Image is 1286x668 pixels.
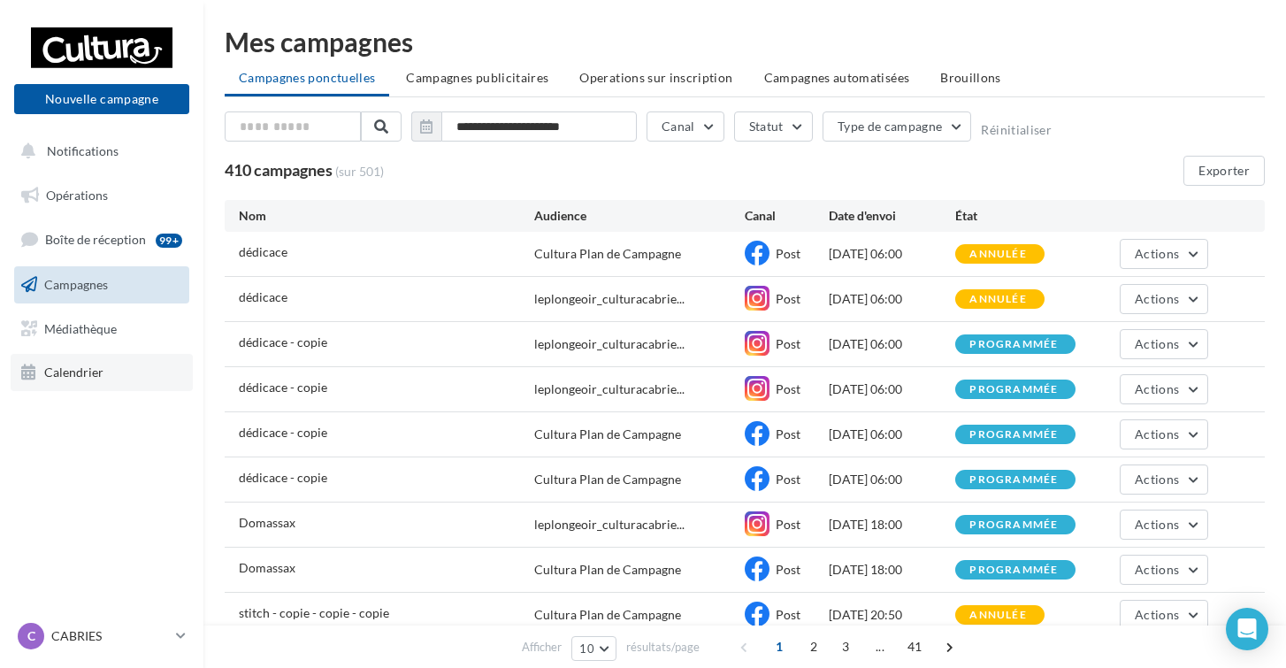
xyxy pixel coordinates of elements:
button: Réinitialiser [981,123,1052,137]
button: Statut [734,111,813,142]
div: [DATE] 06:00 [829,245,955,263]
span: leplongeoir_culturacabrie... [534,335,685,353]
span: dédicace - copie [239,380,327,395]
div: programmée [969,519,1058,531]
div: Cultura Plan de Campagne [534,606,681,624]
button: Actions [1120,329,1208,359]
span: C [27,627,35,645]
span: Operations sur inscription [579,70,732,85]
div: 99+ [156,234,182,248]
span: Post [776,291,800,306]
span: Post [776,562,800,577]
button: Type de campagne [823,111,972,142]
a: Boîte de réception99+ [11,220,193,258]
span: Boîte de réception [45,232,146,247]
div: Cultura Plan de Campagne [534,561,681,579]
span: Actions [1135,562,1179,577]
span: 41 [900,633,930,661]
span: résultats/page [626,639,700,656]
span: Post [776,607,800,622]
span: 10 [579,641,594,656]
span: (sur 501) [335,163,384,180]
button: Exporter [1183,156,1265,186]
span: dédicace - copie [239,425,327,440]
span: Actions [1135,381,1179,396]
span: dédicace [239,289,287,304]
span: dédicace [239,244,287,259]
div: programmée [969,474,1058,486]
span: Actions [1135,472,1179,487]
span: Post [776,426,800,441]
button: Notifications [11,133,186,170]
a: Campagnes [11,266,193,303]
div: Cultura Plan de Campagne [534,471,681,488]
span: Actions [1135,426,1179,441]
span: Post [776,246,800,261]
div: Cultura Plan de Campagne [534,426,681,443]
div: [DATE] 06:00 [829,426,955,443]
span: Actions [1135,246,1179,261]
button: Actions [1120,419,1208,449]
div: [DATE] 06:00 [829,471,955,488]
a: Médiathèque [11,311,193,348]
button: Actions [1120,374,1208,404]
div: [DATE] 20:50 [829,606,955,624]
span: Campagnes publicitaires [406,70,548,85]
a: Opérations [11,177,193,214]
span: dédicace - copie [239,334,327,349]
p: CABRIES [51,627,169,645]
div: État [955,207,1082,225]
span: dédicace - copie [239,470,327,485]
button: Actions [1120,555,1208,585]
span: Notifications [47,143,119,158]
span: leplongeoir_culturacabrie... [534,290,685,308]
button: Actions [1120,284,1208,314]
span: Actions [1135,291,1179,306]
span: Post [776,336,800,351]
div: Date d'envoi [829,207,955,225]
div: programmée [969,339,1058,350]
div: Audience [534,207,745,225]
a: C CABRIES [14,619,189,653]
div: [DATE] 06:00 [829,290,955,308]
button: Nouvelle campagne [14,84,189,114]
button: Actions [1120,510,1208,540]
span: 3 [831,633,860,661]
span: Actions [1135,336,1179,351]
span: leplongeoir_culturacabrie... [534,380,685,398]
span: Actions [1135,517,1179,532]
span: 2 [800,633,828,661]
div: [DATE] 06:00 [829,335,955,353]
span: Campagnes automatisées [764,70,910,85]
span: Campagnes [44,277,108,292]
span: stitch - copie - copie - copie [239,605,389,620]
button: 10 [571,636,616,661]
div: Nom [239,207,534,225]
button: Canal [647,111,724,142]
div: Mes campagnes [225,28,1265,55]
span: Opérations [46,188,108,203]
div: programmée [969,384,1058,395]
div: [DATE] 06:00 [829,380,955,398]
div: programmée [969,429,1058,441]
span: Calendrier [44,365,103,380]
span: Domassax [239,515,295,530]
a: Calendrier [11,354,193,391]
span: Brouillons [940,70,1001,85]
span: Post [776,517,800,532]
span: Domassax [239,560,295,575]
div: Canal [745,207,829,225]
div: annulée [969,610,1026,621]
div: Open Intercom Messenger [1226,608,1268,650]
div: annulée [969,294,1026,305]
span: Post [776,472,800,487]
button: Actions [1120,600,1208,630]
span: leplongeoir_culturacabrie... [534,516,685,534]
span: ... [866,633,894,661]
div: annulée [969,249,1026,260]
div: [DATE] 18:00 [829,561,955,579]
span: Médiathèque [44,320,117,335]
div: programmée [969,564,1058,576]
button: Actions [1120,239,1208,269]
button: Actions [1120,465,1208,495]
